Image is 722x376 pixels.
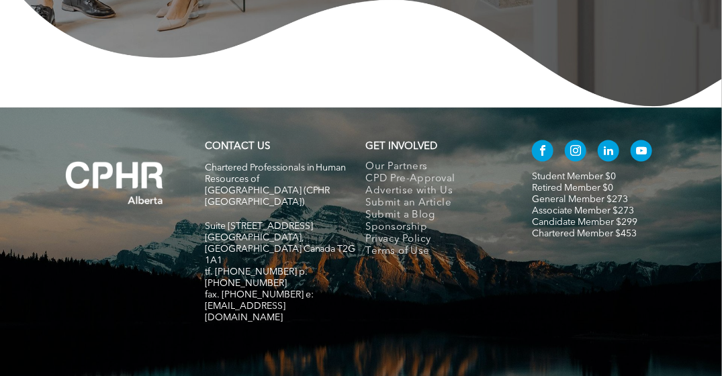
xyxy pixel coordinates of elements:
span: Chartered Professionals in Human Resources of [GEOGRAPHIC_DATA] (CPHR [GEOGRAPHIC_DATA]) [205,163,347,207]
span: GET INVOLVED [366,142,438,152]
a: Submit an Article [366,197,508,209]
a: Chartered Member $453 [532,229,637,238]
a: youtube [631,140,652,164]
a: Student Member $0 [532,172,616,181]
a: General Member $273 [532,195,628,204]
a: Sponsorship [366,222,508,234]
a: CPD Pre-Approval [366,173,508,185]
span: tf. [PHONE_NUMBER] p. [PHONE_NUMBER] [205,267,308,288]
a: Candidate Member $299 [532,218,637,227]
span: [GEOGRAPHIC_DATA], [GEOGRAPHIC_DATA] Canada T2G 1A1 [205,233,356,265]
a: facebook [532,140,553,164]
a: CONTACT US [205,142,270,152]
a: linkedin [598,140,619,164]
a: Our Partners [366,161,508,173]
a: Privacy Policy [366,234,508,246]
a: Advertise with Us [366,185,508,197]
a: Submit a Blog [366,209,508,222]
a: Associate Member $273 [532,206,634,216]
a: instagram [565,140,586,164]
a: Retired Member $0 [532,183,613,193]
span: fax. [PHONE_NUMBER] e:[EMAIL_ADDRESS][DOMAIN_NAME] [205,290,314,322]
img: A white background with a few lines on it [39,134,191,230]
a: Terms of Use [366,246,508,258]
span: Suite [STREET_ADDRESS] [205,222,313,231]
